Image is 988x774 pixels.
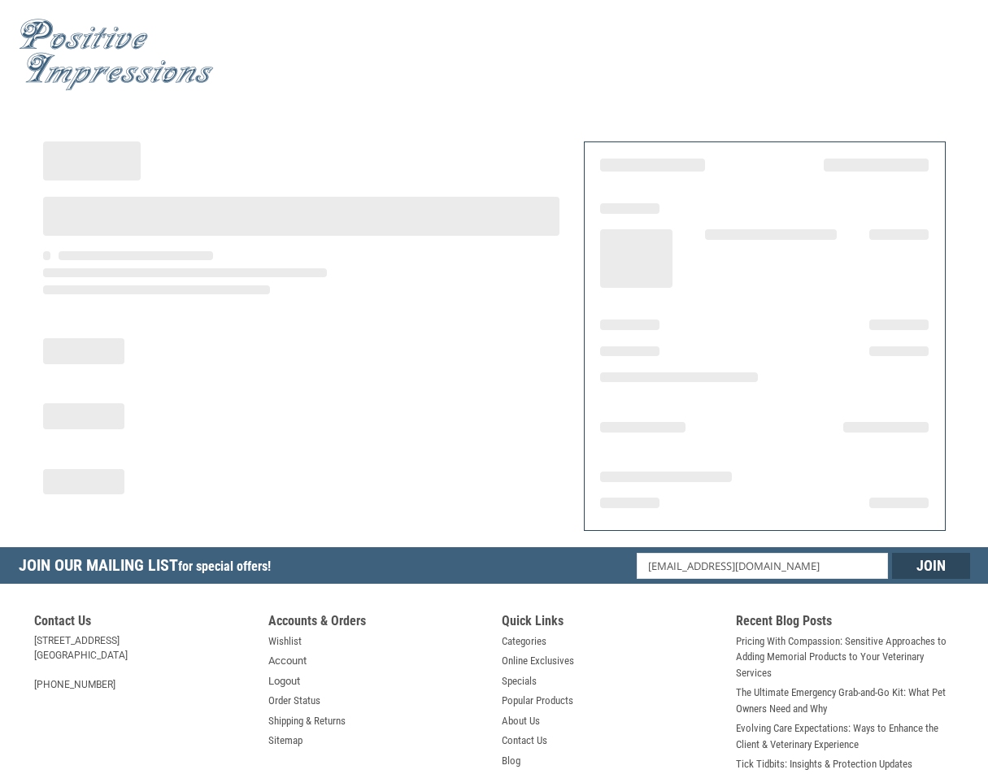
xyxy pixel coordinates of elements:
h5: Accounts & Orders [268,613,486,633]
a: Contact Us [502,733,547,749]
a: Popular Products [502,693,573,709]
a: Pricing With Compassion: Sensitive Approaches to Adding Memorial Products to Your Veterinary Serv... [736,633,954,681]
a: Specials [502,673,537,689]
a: Online Exclusives [502,653,574,669]
h5: Join Our Mailing List [19,547,279,589]
a: Blog [502,753,520,769]
a: Sitemap [268,733,302,749]
a: About Us [502,713,540,729]
span: for special offers! [178,559,271,574]
a: Evolving Care Expectations: Ways to Enhance the Client & Veterinary Experience [736,720,954,752]
a: Tick Tidbits: Insights & Protection Updates [736,756,912,772]
address: [STREET_ADDRESS] [GEOGRAPHIC_DATA] [PHONE_NUMBER] [34,633,252,692]
input: Join [892,553,970,579]
input: Email [637,553,888,579]
h5: Quick Links [502,613,720,633]
img: Positive Impressions [19,19,214,91]
a: Order Status [268,693,320,709]
a: Shipping & Returns [268,713,346,729]
h5: Recent Blog Posts [736,613,954,633]
a: The Ultimate Emergency Grab-and-Go Kit: What Pet Owners Need and Why [736,685,954,716]
h5: Contact Us [34,613,252,633]
a: Logout [268,673,300,689]
a: Wishlist [268,633,302,650]
a: Account [268,653,307,669]
a: Categories [502,633,546,650]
